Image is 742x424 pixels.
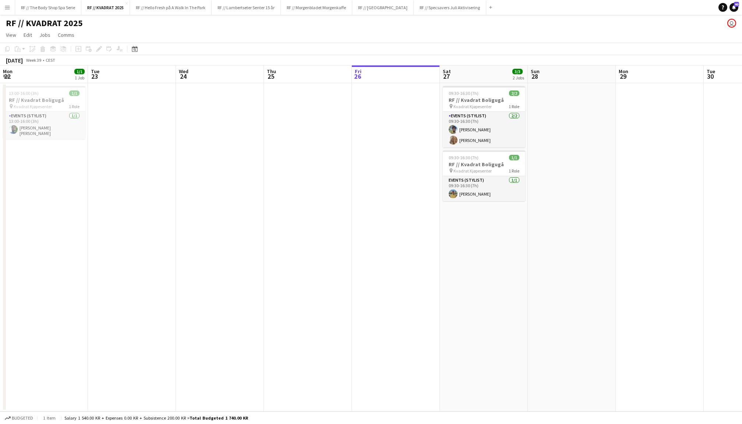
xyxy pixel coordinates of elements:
[179,68,188,75] span: Wed
[40,415,58,421] span: 1 item
[91,68,99,75] span: Tue
[453,168,492,174] span: Kvadrat Kjøpesenter
[178,72,188,81] span: 24
[36,30,53,40] a: Jobs
[509,168,519,174] span: 1 Role
[266,72,276,81] span: 25
[509,90,519,96] span: 2/2
[58,32,74,38] span: Comms
[354,72,361,81] span: 26
[24,57,43,63] span: Week 39
[212,0,281,15] button: RF // Lambertseter Senter 15 år
[69,104,79,109] span: 1 Role
[352,0,414,15] button: RF // [GEOGRAPHIC_DATA]
[39,32,50,38] span: Jobs
[64,415,248,421] div: Salary 1 540.00 KR + Expenses 0.00 KR + Subsistence 200.00 KR =
[509,155,519,160] span: 1/1
[130,0,212,15] button: RF // Hello Fresh på A Walk In The Park
[531,68,540,75] span: Sun
[355,68,361,75] span: Fri
[69,90,79,96] span: 1/1
[21,30,35,40] a: Edit
[55,30,77,40] a: Comms
[443,112,525,147] app-card-role: Events (Stylist)2/209:30-16:30 (7h)[PERSON_NAME][PERSON_NAME]
[414,0,486,15] button: RF // Specsavers Juli Aktivisering
[15,0,81,15] button: RF // The Body Shop Spa Serie
[267,68,276,75] span: Thu
[619,68,628,75] span: Mon
[442,72,451,81] span: 27
[6,18,83,29] h1: RF // KVADRAT 2025
[729,3,738,12] a: 40
[75,75,84,81] div: 1 Job
[74,69,85,74] span: 1/1
[3,68,13,75] span: Mon
[443,150,525,201] app-job-card: 09:30-16:30 (7h)1/1RF // Kvadrat Boligugå Kvadrat Kjøpesenter1 RoleEvents (Stylist)1/109:30-16:30...
[12,416,33,421] span: Budgeted
[9,90,39,96] span: 13:00-16:00 (3h)
[512,69,523,74] span: 3/3
[509,104,519,109] span: 1 Role
[443,97,525,103] h3: RF // Kvadrat Boligugå
[6,32,16,38] span: View
[190,415,248,421] span: Total Budgeted 1 740.00 KR
[530,72,540,81] span: 28
[449,155,478,160] span: 09:30-16:30 (7h)
[46,57,55,63] div: CEST
[449,90,478,96] span: 09:30-16:30 (7h)
[443,161,525,168] h3: RF // Kvadrat Boligugå
[6,57,23,64] div: [DATE]
[3,97,85,103] h3: RF // Kvadrat Boligugå
[3,86,85,139] app-job-card: 13:00-16:00 (3h)1/1RF // Kvadrat Boligugå Kvadrat Kjøpesenter1 RoleEvents (Stylist)1/113:00-16:00...
[734,2,739,7] span: 40
[90,72,99,81] span: 23
[24,32,32,38] span: Edit
[707,68,715,75] span: Tue
[443,176,525,201] app-card-role: Events (Stylist)1/109:30-16:30 (7h)[PERSON_NAME]
[443,68,451,75] span: Sat
[4,414,34,422] button: Budgeted
[14,104,52,109] span: Kvadrat Kjøpesenter
[618,72,628,81] span: 29
[706,72,715,81] span: 30
[513,75,524,81] div: 2 Jobs
[453,104,492,109] span: Kvadrat Kjøpesenter
[281,0,352,15] button: RF // Morgenbladet Morgenkaffe
[443,86,525,147] app-job-card: 09:30-16:30 (7h)2/2RF // Kvadrat Boligugå Kvadrat Kjøpesenter1 RoleEvents (Stylist)2/209:30-16:30...
[2,72,13,81] span: 22
[81,0,130,15] button: RF // KVADRAT 2025
[727,19,736,28] app-user-avatar: Marit Holvik
[3,112,85,139] app-card-role: Events (Stylist)1/113:00-16:00 (3h)[PERSON_NAME] [PERSON_NAME]
[3,30,19,40] a: View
